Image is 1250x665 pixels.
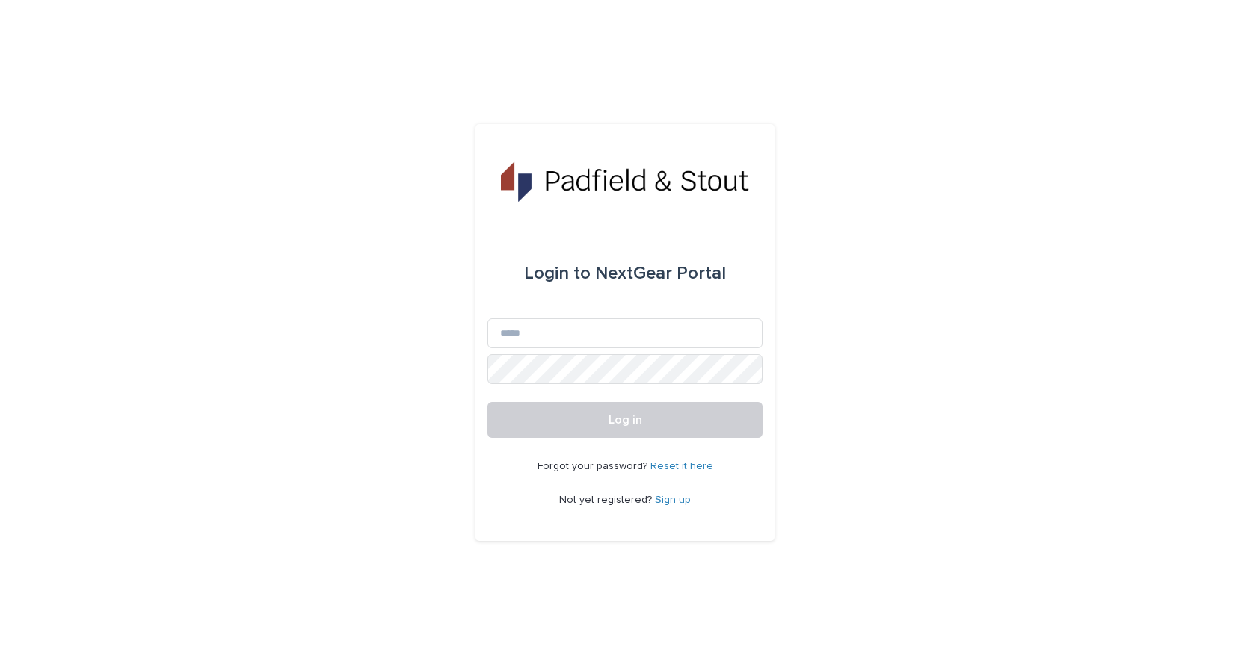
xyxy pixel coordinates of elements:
img: gSPaZaQw2XYDTaYHK8uQ [501,160,748,205]
span: Log in [609,414,642,426]
a: Sign up [655,495,691,505]
span: Login to [524,265,591,282]
span: Not yet registered? [559,495,655,505]
button: Log in [487,402,763,438]
div: NextGear Portal [524,253,726,294]
span: Forgot your password? [538,461,650,471]
a: Reset it here [650,461,713,471]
